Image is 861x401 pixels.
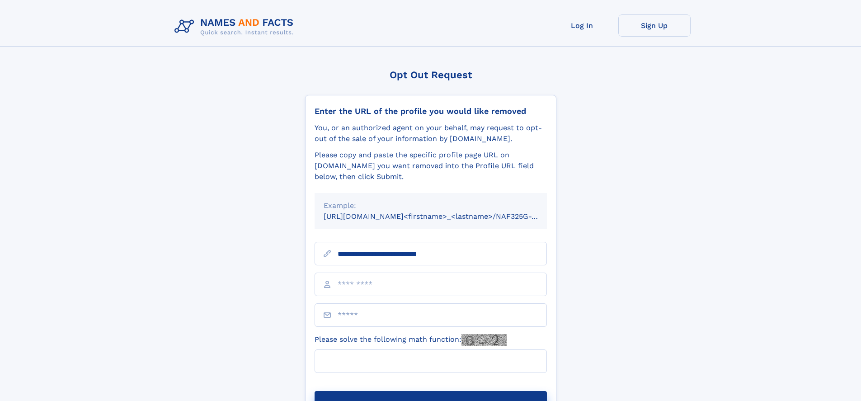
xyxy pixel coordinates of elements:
div: You, or an authorized agent on your behalf, may request to opt-out of the sale of your informatio... [315,123,547,144]
a: Log In [546,14,618,37]
div: Enter the URL of the profile you would like removed [315,106,547,116]
small: [URL][DOMAIN_NAME]<firstname>_<lastname>/NAF325G-xxxxxxxx [324,212,564,221]
div: Please copy and paste the specific profile page URL on [DOMAIN_NAME] you want removed into the Pr... [315,150,547,182]
img: Logo Names and Facts [171,14,301,39]
div: Opt Out Request [305,69,556,80]
div: Example: [324,200,538,211]
label: Please solve the following math function: [315,334,507,346]
a: Sign Up [618,14,691,37]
